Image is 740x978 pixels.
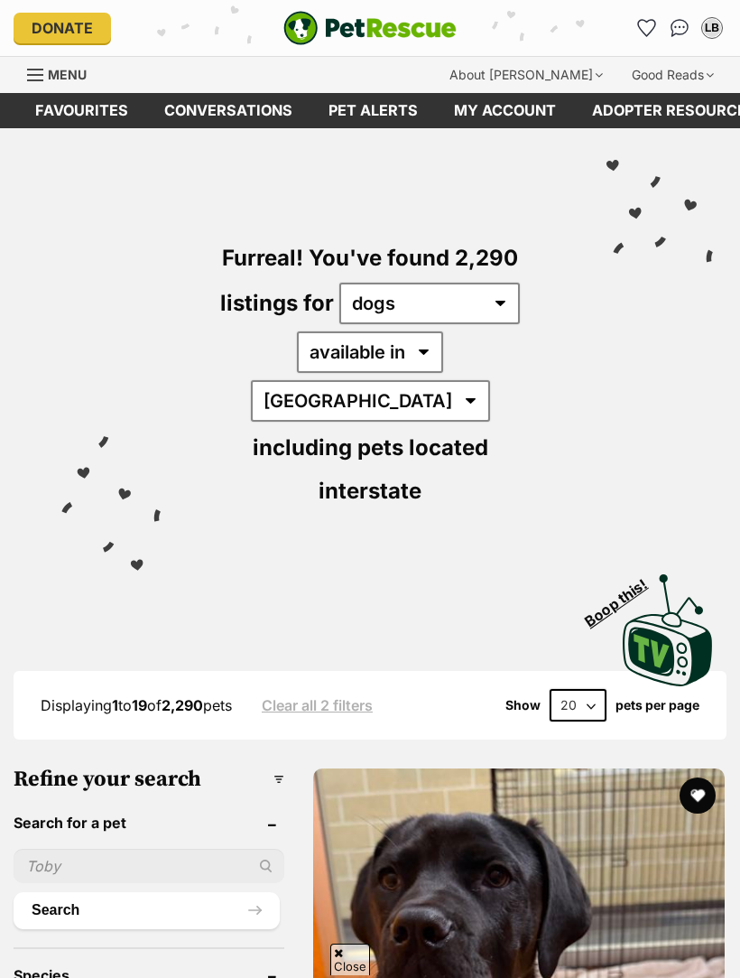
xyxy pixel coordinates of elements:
h3: Refine your search [14,767,284,792]
label: pets per page [615,698,699,713]
span: Boop this! [582,564,665,629]
span: Menu [48,67,87,82]
strong: 2,290 [162,696,203,714]
a: Favourites [17,93,146,128]
a: My account [436,93,574,128]
span: Show [505,698,541,713]
img: chat-41dd97257d64d25036548639549fe6c8038ab92f7586957e7f3b1b290dea8141.svg [671,19,689,37]
img: logo-e224e6f780fb5917bec1dbf3a21bbac754714ae5b6737aabdf751b685950b380.svg [283,11,457,45]
a: Boop this! [623,558,713,690]
button: favourite [680,778,716,814]
span: including pets located interstate [253,434,488,504]
a: Donate [14,13,111,43]
strong: 1 [112,696,118,714]
ul: Account quick links [633,14,726,42]
div: Good Reads [619,57,726,93]
input: Toby [14,849,284,883]
a: Menu [27,57,99,89]
a: PetRescue [283,11,457,45]
button: Search [14,892,280,928]
span: Displaying to of pets [41,696,232,714]
span: Close [330,944,370,975]
div: About [PERSON_NAME] [437,57,615,93]
strong: 19 [132,696,147,714]
header: Search for a pet [14,815,284,831]
a: Conversations [665,14,694,42]
a: conversations [146,93,310,128]
button: My account [698,14,726,42]
a: Favourites [633,14,661,42]
img: PetRescue TV logo [623,574,713,686]
div: LB [703,19,721,37]
a: Pet alerts [310,93,436,128]
span: Furreal! You've found 2,290 listings for [220,245,518,316]
a: Clear all 2 filters [262,697,373,713]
